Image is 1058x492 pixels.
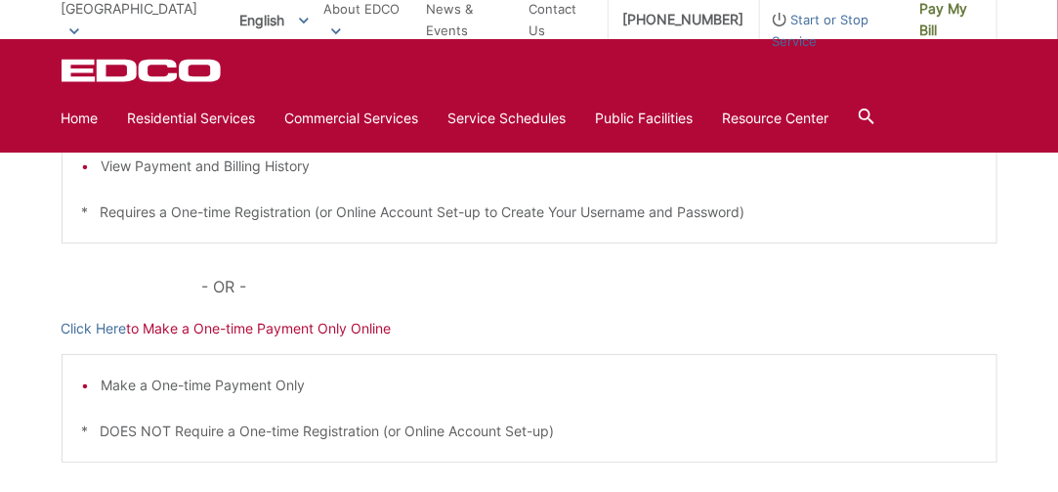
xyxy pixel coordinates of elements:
[225,4,323,36] span: English
[201,273,996,300] p: - OR -
[62,318,997,339] p: to Make a One-time Payment Only Online
[723,108,829,129] a: Resource Center
[62,318,127,339] a: Click Here
[62,108,99,129] a: Home
[102,375,977,396] li: Make a One-time Payment Only
[285,108,419,129] a: Commercial Services
[128,108,256,129] a: Residential Services
[62,59,224,82] a: EDCD logo. Return to the homepage.
[596,108,694,129] a: Public Facilities
[82,421,977,442] p: * DOES NOT Require a One-time Registration (or Online Account Set-up)
[82,201,977,223] p: * Requires a One-time Registration (or Online Account Set-up to Create Your Username and Password)
[448,108,567,129] a: Service Schedules
[102,156,977,177] li: View Payment and Billing History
